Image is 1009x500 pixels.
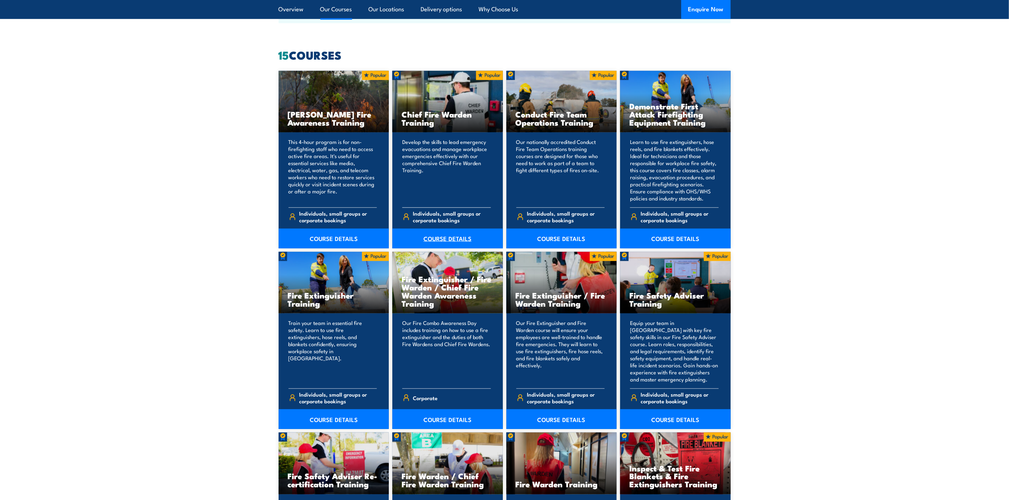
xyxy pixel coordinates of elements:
span: Individuals, small groups or corporate bookings [641,210,719,223]
p: Develop the skills to lead emergency evacuations and manage workplace emergencies effectively wit... [402,138,491,202]
a: COURSE DETAILS [620,409,731,429]
a: COURSE DETAILS [506,409,617,429]
span: Individuals, small groups or corporate bookings [413,210,491,223]
span: Individuals, small groups or corporate bookings [641,391,719,404]
span: Individuals, small groups or corporate bookings [299,391,377,404]
h3: Fire Warden / Chief Fire Warden Training [402,472,494,488]
p: This 4-hour program is for non-firefighting staff who need to access active fire areas. It's usef... [289,138,377,202]
span: Corporate [413,392,438,403]
h3: Fire Extinguisher Training [288,291,380,307]
a: COURSE DETAILS [392,229,503,248]
p: Learn to use fire extinguishers, hose reels, and fire blankets effectively. Ideal for technicians... [630,138,719,202]
span: Individuals, small groups or corporate bookings [527,391,605,404]
a: COURSE DETAILS [506,229,617,248]
p: Our Fire Extinguisher and Fire Warden course will ensure your employees are well-trained to handl... [516,319,605,383]
h3: Inspect & Test Fire Blankets & Fire Extinguishers Training [629,464,722,488]
a: COURSE DETAILS [620,229,731,248]
h3: [PERSON_NAME] Fire Awareness Training [288,110,380,126]
a: COURSE DETAILS [279,409,389,429]
span: Individuals, small groups or corporate bookings [299,210,377,223]
h3: Fire Extinguisher / Fire Warden / Chief Fire Warden Awareness Training [402,275,494,307]
h3: Fire Extinguisher / Fire Warden Training [516,291,608,307]
p: Our nationally accredited Conduct Fire Team Operations training courses are designed for those wh... [516,138,605,202]
h3: Conduct Fire Team Operations Training [516,110,608,126]
strong: 15 [279,46,289,64]
h3: Fire Safety Adviser Training [629,291,722,307]
span: Individuals, small groups or corporate bookings [527,210,605,223]
h2: COURSES [279,50,731,60]
p: Our Fire Combo Awareness Day includes training on how to use a fire extinguisher and the duties o... [402,319,491,383]
h3: Fire Warden Training [516,480,608,488]
h3: Fire Safety Adviser Re-certification Training [288,472,380,488]
p: Train your team in essential fire safety. Learn to use fire extinguishers, hose reels, and blanke... [289,319,377,383]
a: COURSE DETAILS [279,229,389,248]
h3: Chief Fire Warden Training [402,110,494,126]
p: Equip your team in [GEOGRAPHIC_DATA] with key fire safety skills in our Fire Safety Adviser cours... [630,319,719,383]
a: COURSE DETAILS [392,409,503,429]
h3: Demonstrate First Attack Firefighting Equipment Training [629,102,722,126]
